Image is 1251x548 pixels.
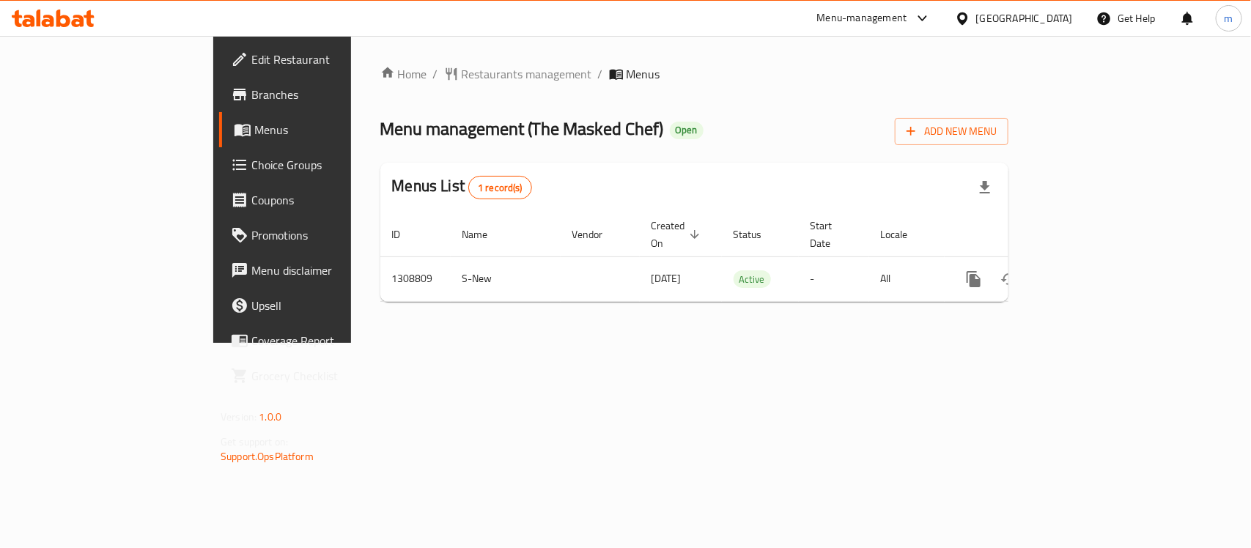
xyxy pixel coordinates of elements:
li: / [598,65,603,83]
span: Vendor [572,226,622,243]
a: Restaurants management [444,65,592,83]
a: Coverage Report [219,323,422,358]
span: Name [462,226,507,243]
a: Menus [219,112,422,147]
li: / [433,65,438,83]
td: S-New [451,256,561,301]
div: [GEOGRAPHIC_DATA] [976,10,1073,26]
nav: breadcrumb [380,65,1008,83]
a: Edit Restaurant [219,42,422,77]
a: Coupons [219,182,422,218]
span: Locale [881,226,927,243]
span: Menu disclaimer [251,262,410,279]
div: Active [734,270,771,288]
th: Actions [945,212,1109,257]
span: m [1225,10,1233,26]
span: Edit Restaurant [251,51,410,68]
a: Promotions [219,218,422,253]
a: Upsell [219,288,422,323]
span: Menus [627,65,660,83]
td: - [799,256,869,301]
span: Choice Groups [251,156,410,174]
span: Version: [221,407,257,426]
h2: Menus List [392,175,532,199]
a: Support.OpsPlatform [221,447,314,466]
span: Menu management ( The Masked Chef ) [380,112,664,145]
span: [DATE] [652,269,682,288]
button: Add New Menu [895,118,1008,145]
span: Created On [652,217,704,252]
span: Grocery Checklist [251,367,410,385]
span: Open [670,124,704,136]
td: All [869,256,945,301]
a: Choice Groups [219,147,422,182]
div: Total records count [468,176,532,199]
table: enhanced table [380,212,1109,302]
button: Change Status [992,262,1027,297]
span: Add New Menu [907,122,997,141]
span: Start Date [811,217,852,252]
button: more [956,262,992,297]
span: Active [734,271,771,288]
span: Promotions [251,226,410,244]
span: Status [734,226,781,243]
span: Coupons [251,191,410,209]
a: Branches [219,77,422,112]
span: 1 record(s) [469,181,531,195]
span: Branches [251,86,410,103]
span: ID [392,226,420,243]
div: Menu-management [817,10,907,27]
span: Upsell [251,297,410,314]
span: Coverage Report [251,332,410,349]
span: Menus [254,121,410,138]
a: Menu disclaimer [219,253,422,288]
div: Open [670,122,704,139]
div: Export file [967,170,1003,205]
span: Get support on: [221,432,288,451]
span: Restaurants management [462,65,592,83]
a: Grocery Checklist [219,358,422,393]
span: 1.0.0 [259,407,281,426]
